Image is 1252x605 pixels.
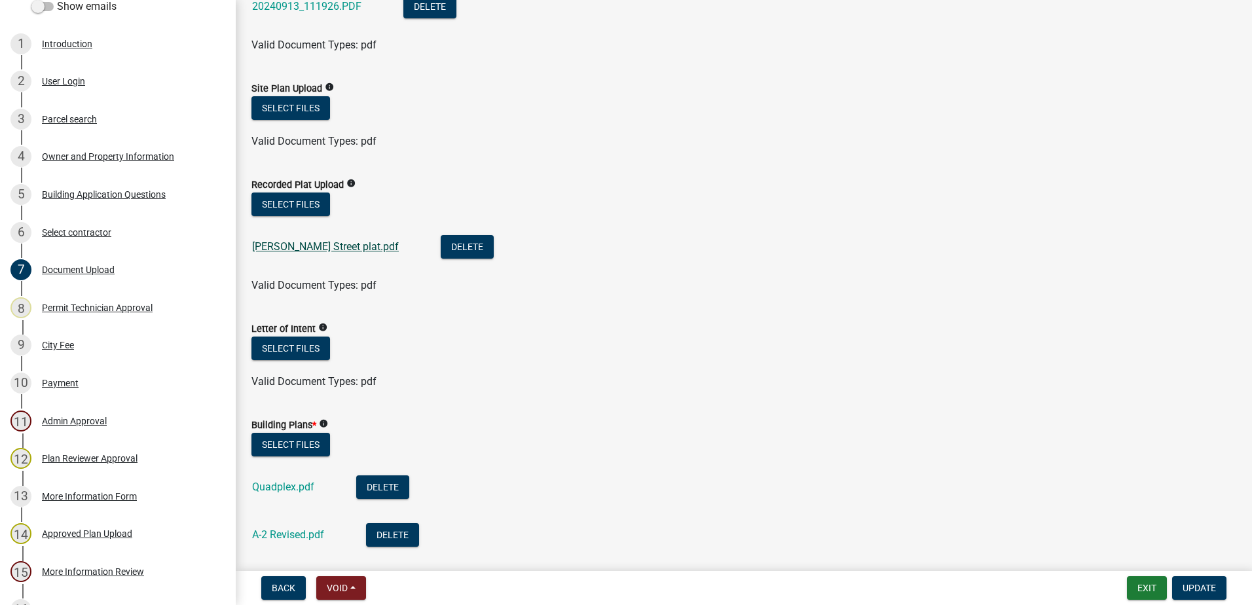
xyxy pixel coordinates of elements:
a: [PERSON_NAME] Street plat.pdf [252,240,399,253]
div: 12 [10,448,31,469]
label: Building Plans [251,421,316,430]
div: 9 [10,335,31,356]
div: User Login [42,77,85,86]
wm-modal-confirm: Delete Document [366,530,419,542]
span: Back [272,583,295,593]
i: info [318,323,327,332]
button: Update [1172,576,1226,600]
button: Exit [1127,576,1167,600]
wm-modal-confirm: Delete Document [441,242,494,254]
button: Select files [251,96,330,120]
div: More Information Review [42,567,144,576]
wm-modal-confirm: Delete Document [356,482,409,494]
div: 1 [10,33,31,54]
a: A-2 Revised.pdf [252,528,324,541]
i: info [346,179,356,188]
span: Valid Document Types: pdf [251,39,377,51]
div: Plan Reviewer Approval [42,454,138,463]
div: 4 [10,146,31,167]
span: Valid Document Types: pdf [251,279,377,291]
div: 2 [10,71,31,92]
div: More Information Form [42,492,137,501]
div: City Fee [42,340,74,350]
i: info [325,82,334,92]
div: 7 [10,259,31,280]
div: Owner and Property Information [42,152,174,161]
button: Select files [251,337,330,360]
wm-modal-confirm: Delete Document [403,1,456,14]
label: Letter of Intent [251,325,316,334]
div: 5 [10,184,31,205]
button: Void [316,576,366,600]
label: Site Plan Upload [251,84,322,94]
div: 14 [10,523,31,544]
div: 13 [10,486,31,507]
div: Document Upload [42,265,115,274]
div: 15 [10,561,31,582]
button: Select files [251,192,330,216]
div: 11 [10,411,31,431]
label: Recorded Plat Upload [251,181,344,190]
div: Select contractor [42,228,111,237]
div: 8 [10,297,31,318]
button: Delete [356,475,409,499]
span: Update [1183,583,1216,593]
div: Permit Technician Approval [42,303,153,312]
div: 10 [10,373,31,394]
div: Approved Plan Upload [42,529,132,538]
i: info [319,419,328,428]
div: 3 [10,109,31,130]
div: Introduction [42,39,92,48]
div: Parcel search [42,115,97,124]
button: Back [261,576,306,600]
div: 6 [10,222,31,243]
div: Payment [42,378,79,388]
button: Delete [366,523,419,547]
button: Select files [251,433,330,456]
span: Void [327,583,348,593]
a: Quadplex.pdf [252,481,314,493]
span: Valid Document Types: pdf [251,135,377,147]
span: Valid Document Types: pdf [251,375,377,388]
div: Admin Approval [42,416,107,426]
div: Building Application Questions [42,190,166,199]
button: Delete [441,235,494,259]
